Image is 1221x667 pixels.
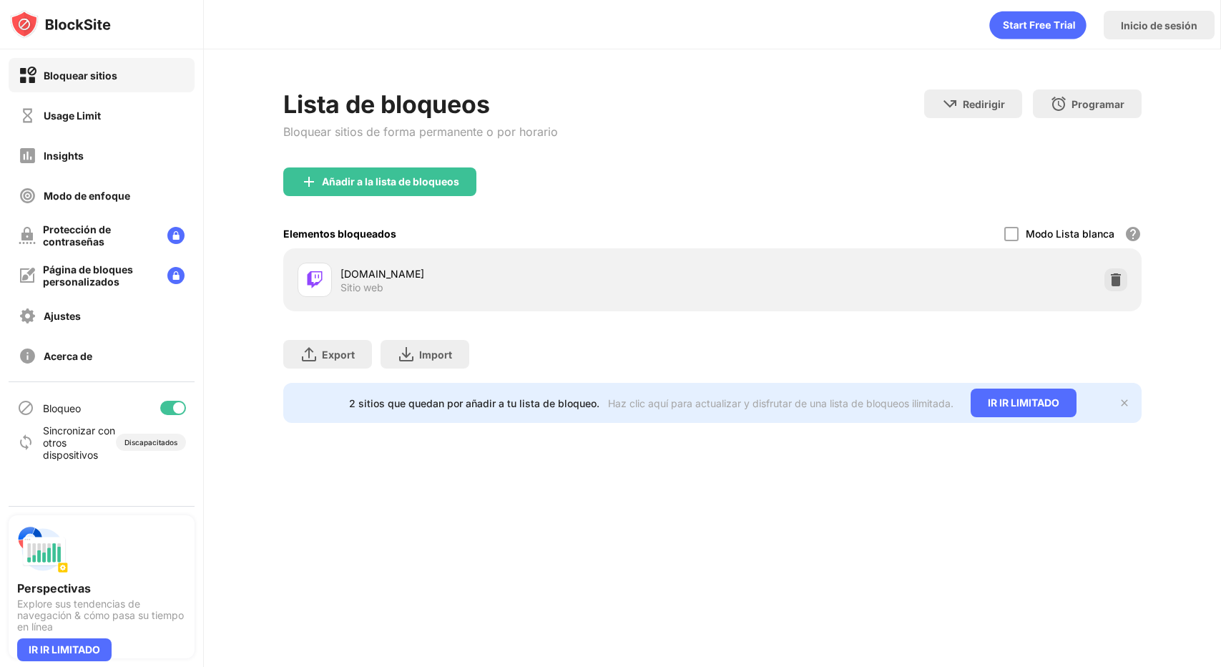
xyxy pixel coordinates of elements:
[349,397,599,409] div: 2 sitios que quedan por añadir a tu lista de bloqueo.
[1026,228,1114,240] div: Modo Lista blanca
[124,438,177,447] div: Discapacitados
[19,347,36,365] img: about-off.svg
[19,67,36,84] img: block-on.svg
[340,281,383,294] div: Sitio web
[17,524,69,575] img: push-insights.svg
[283,228,396,240] div: Elementos bloqueados
[17,598,186,633] div: Explore sus tendencias de navegación & cómo pasa su tiempo en línea
[19,187,36,205] img: focus-off.svg
[419,349,452,361] div: Import
[10,10,111,39] img: logo-blocksite.svg
[19,147,36,165] img: insights-off.svg
[44,190,130,202] div: Modo de enfoque
[19,107,36,125] img: time-usage-off.svg
[1119,397,1130,409] img: x-button.svg
[19,267,36,284] img: customize-block-page-off.svg
[17,434,34,451] img: sync-icon.svg
[17,638,112,661] div: IR IR LIMITADO
[43,263,156,288] div: Página de bloques personalizados
[1072,98,1124,110] div: Programar
[283,89,558,119] div: Lista de bloqueos
[283,125,558,139] div: Bloquear sitios de forma permanente o por horario
[971,389,1077,417] div: IR IR LIMITADO
[44,109,101,122] div: Usage Limit
[322,176,459,188] div: Añadir a la lista de bloqueos
[1121,19,1197,31] div: Inicio de sesión
[989,11,1087,39] div: animation
[43,223,156,248] div: Protección de contraseñas
[19,227,36,244] img: password-protection-off.svg
[167,227,185,244] img: lock-menu.svg
[44,350,92,362] div: Acerca de
[19,307,36,325] img: settings-off.svg
[44,69,117,82] div: Bloquear sitios
[43,402,81,414] div: Bloqueo
[44,310,81,322] div: Ajustes
[167,267,185,284] img: lock-menu.svg
[17,581,186,595] div: Perspectivas
[608,397,953,409] div: Haz clic aquí para actualizar y disfrutar de una lista de bloqueos ilimitada.
[322,349,355,361] div: Export
[43,424,116,461] div: Sincronizar con otros dispositivos
[44,150,84,162] div: Insights
[17,399,34,417] img: blocking-icon.svg
[963,98,1005,110] div: Redirigir
[340,266,712,281] div: [DOMAIN_NAME]
[306,271,323,288] img: favicons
